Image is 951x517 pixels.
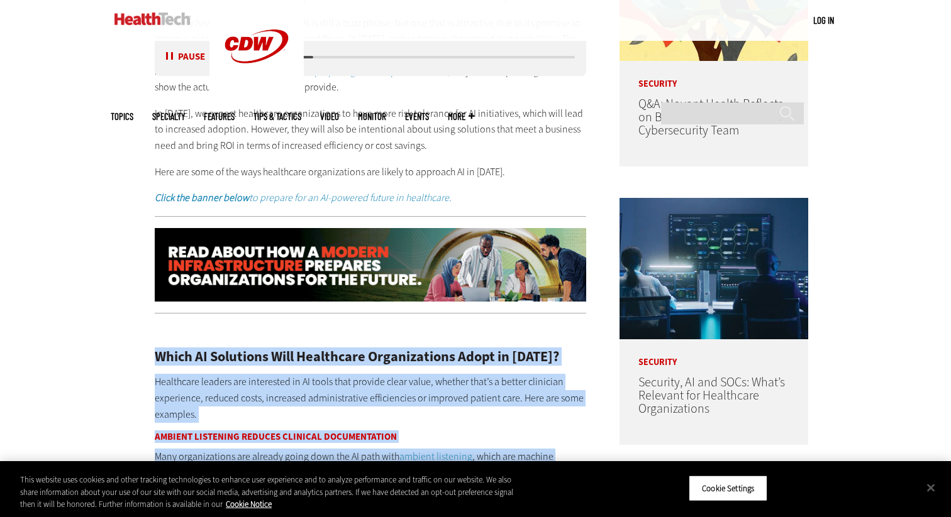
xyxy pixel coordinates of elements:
a: More information about your privacy [226,499,272,509]
a: Log in [813,14,834,26]
div: User menu [813,14,834,27]
img: Home [114,13,191,25]
button: Close [917,474,945,501]
span: Topics [111,112,133,121]
a: Features [204,112,235,121]
a: Click the banner belowto prepare for an AI-powered future in healthcare. [155,191,452,204]
p: Security [620,339,808,367]
em: to prepare for an AI-powered future in healthcare. [155,191,452,204]
h3: Ambient Listening Reduces Clinical Documentation [155,432,586,442]
span: Specialty [152,112,185,121]
img: xs_infrasturcturemod_animated_q324_learn_desktop [155,228,586,302]
a: MonITor [358,112,386,121]
p: Healthcare leaders are interested in AI tools that provide clear value, whether that’s a better c... [155,374,586,422]
div: This website uses cookies and other tracking technologies to enhance user experience and to analy... [20,474,523,511]
a: Tips & Tactics [253,112,301,121]
h2: Which AI Solutions Will Healthcare Organizations Adopt in [DATE]? [155,350,586,364]
a: Q&A: Novant Health Reflects on Building a Strong Cybersecurity Team [638,95,783,139]
a: ambient listening [399,450,472,463]
button: Cookie Settings [689,475,767,501]
a: Security, AI and SOCs: What’s Relevant for Healthcare Organizations [638,374,785,417]
a: Video [320,112,339,121]
span: More [448,112,474,121]
strong: Click the banner below [155,191,249,204]
a: CDW [209,83,304,96]
a: Events [405,112,429,121]
p: Here are some of the ways healthcare organizations are likely to approach AI in [DATE]. [155,164,586,180]
img: security team in high-tech computer room [620,198,808,339]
